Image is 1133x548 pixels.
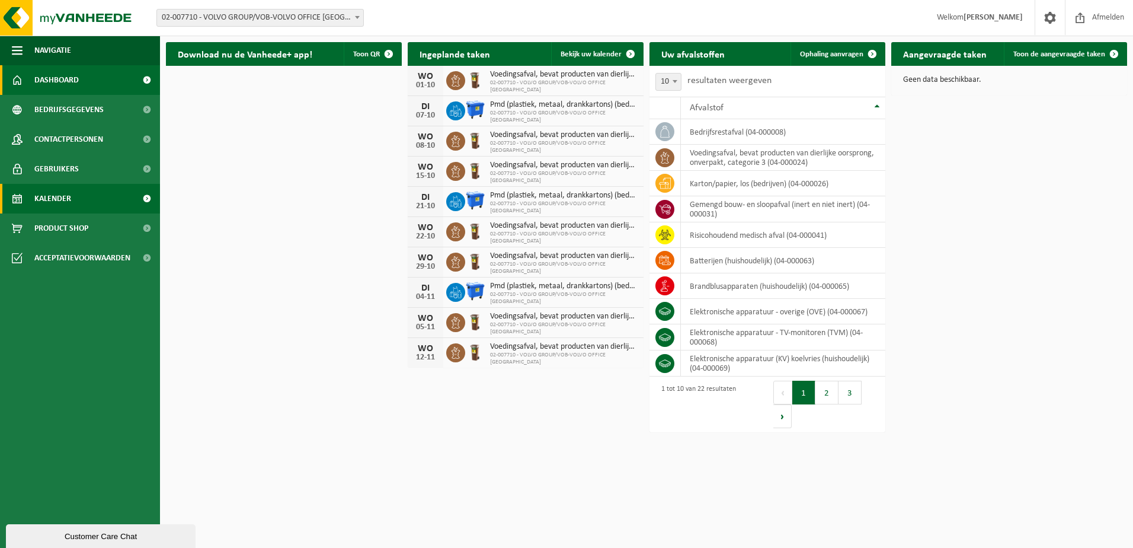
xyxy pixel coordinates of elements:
span: Voedingsafval, bevat producten van dierlijke oorsprong, onverpakt, categorie 3 [490,342,638,352]
td: gemengd bouw- en sloopafval (inert en niet inert) (04-000031) [681,196,885,222]
span: 10 [656,74,681,90]
td: elektronische apparatuur - overige (OVE) (04-000067) [681,299,885,324]
span: Voedingsafval, bevat producten van dierlijke oorsprong, onverpakt, categorie 3 [490,70,638,79]
span: 02-007710 - VOLVO GROUP/VOB-VOLVO OFFICE [GEOGRAPHIC_DATA] [490,352,638,366]
td: risicohoudend medisch afval (04-000041) [681,222,885,248]
span: Voedingsafval, bevat producten van dierlijke oorsprong, onverpakt, categorie 3 [490,312,638,321]
span: Voedingsafval, bevat producten van dierlijke oorsprong, onverpakt, categorie 3 [490,251,638,261]
img: WB-1100-HPE-BE-01 [465,100,485,120]
button: Next [773,404,792,428]
h2: Download nu de Vanheede+ app! [166,42,324,65]
h2: Uw afvalstoffen [649,42,737,65]
div: 07-10 [414,111,437,120]
span: Navigatie [34,36,71,65]
img: WB-0140-HPE-BN-06 [465,160,485,180]
div: WO [414,253,437,263]
td: batterijen (huishoudelijk) (04-000063) [681,248,885,273]
button: Toon QR [344,42,401,66]
img: WB-0140-HPE-BN-06 [465,251,485,271]
td: elektronische apparatuur (KV) koelvries (huishoudelijk) (04-000069) [681,351,885,377]
img: WB-0140-HPE-BN-06 [465,69,485,90]
span: 02-007710 - VOLVO GROUP/VOB-VOLVO OFFICE [GEOGRAPHIC_DATA] [490,231,638,245]
span: Toon QR [353,50,380,58]
span: 02-007710 - VOLVO GROUP/VOB-VOLVO OFFICE [GEOGRAPHIC_DATA] [490,79,638,94]
div: 05-11 [414,323,437,332]
div: 1 tot 10 van 22 resultaten [655,380,736,429]
button: Previous [773,381,792,404]
img: WB-0140-HPE-BN-06 [465,311,485,332]
div: 04-11 [414,293,437,301]
span: 02-007710 - VOLVO GROUP/VOB-VOLVO OFFICE [GEOGRAPHIC_DATA] [490,291,638,305]
div: WO [414,163,437,172]
span: 02-007710 - VOLVO GROUP/VOB-VOLVO OFFICE [GEOGRAPHIC_DATA] [490,140,638,154]
span: Voedingsafval, bevat producten van dierlijke oorsprong, onverpakt, categorie 3 [490,130,638,140]
span: Voedingsafval, bevat producten van dierlijke oorsprong, onverpakt, categorie 3 [490,161,638,170]
div: DI [414,283,437,293]
span: Dashboard [34,65,79,95]
span: 02-007710 - VOLVO GROUP/VOB-VOLVO OFFICE [GEOGRAPHIC_DATA] [490,110,638,124]
button: 3 [838,381,862,404]
span: 02-007710 - VOLVO GROUP/VOB-VOLVO OFFICE [GEOGRAPHIC_DATA] [490,200,638,215]
a: Bekijk uw kalender [551,42,642,66]
div: 01-10 [414,81,437,90]
img: WB-0140-HPE-BN-06 [465,342,485,362]
div: WO [414,132,437,142]
img: WB-0140-HPE-BN-06 [465,221,485,241]
div: 12-11 [414,353,437,362]
p: Geen data beschikbaar. [903,76,1115,84]
button: 1 [792,381,815,404]
td: elektronische apparatuur - TV-monitoren (TVM) (04-000068) [681,324,885,351]
img: WB-0140-HPE-BN-06 [465,130,485,150]
div: 15-10 [414,172,437,180]
span: Bekijk uw kalender [561,50,622,58]
span: 02-007710 - VOLVO GROUP/VOB-VOLVO OFFICE [GEOGRAPHIC_DATA] [490,261,638,275]
span: Pmd (plastiek, metaal, drankkartons) (bedrijven) [490,282,638,291]
td: voedingsafval, bevat producten van dierlijke oorsprong, onverpakt, categorie 3 (04-000024) [681,145,885,171]
span: Gebruikers [34,154,79,184]
div: 22-10 [414,232,437,241]
div: WO [414,223,437,232]
td: bedrijfsrestafval (04-000008) [681,119,885,145]
div: DI [414,102,437,111]
img: WB-1100-HPE-BE-01 [465,281,485,301]
div: 29-10 [414,263,437,271]
span: 02-007710 - VOLVO GROUP/VOB-VOLVO OFFICE BRUSSELS - BERCHEM-SAINTE-AGATHE [157,9,363,26]
span: Pmd (plastiek, metaal, drankkartons) (bedrijven) [490,191,638,200]
span: 02-007710 - VOLVO GROUP/VOB-VOLVO OFFICE BRUSSELS - BERCHEM-SAINTE-AGATHE [156,9,364,27]
span: Toon de aangevraagde taken [1013,50,1105,58]
iframe: chat widget [6,522,198,548]
span: 10 [655,73,681,91]
span: 02-007710 - VOLVO GROUP/VOB-VOLVO OFFICE [GEOGRAPHIC_DATA] [490,170,638,184]
h2: Aangevraagde taken [891,42,998,65]
span: Voedingsafval, bevat producten van dierlijke oorsprong, onverpakt, categorie 3 [490,221,638,231]
div: WO [414,344,437,353]
span: Contactpersonen [34,125,103,154]
span: Kalender [34,184,71,214]
div: WO [414,72,437,81]
span: Product Shop [34,214,88,243]
span: 02-007710 - VOLVO GROUP/VOB-VOLVO OFFICE [GEOGRAPHIC_DATA] [490,321,638,336]
label: resultaten weergeven [687,76,772,85]
strong: [PERSON_NAME] [964,13,1023,22]
a: Toon de aangevraagde taken [1004,42,1126,66]
span: Bedrijfsgegevens [34,95,104,125]
td: brandblusapparaten (huishoudelijk) (04-000065) [681,273,885,299]
td: karton/papier, los (bedrijven) (04-000026) [681,171,885,196]
h2: Ingeplande taken [408,42,502,65]
div: 08-10 [414,142,437,150]
img: WB-1100-HPE-BE-01 [465,190,485,211]
span: Afvalstof [690,103,724,113]
button: 2 [815,381,838,404]
span: Acceptatievoorwaarden [34,243,130,273]
span: Pmd (plastiek, metaal, drankkartons) (bedrijven) [490,100,638,110]
a: Ophaling aanvragen [790,42,884,66]
span: Ophaling aanvragen [800,50,863,58]
div: 21-10 [414,202,437,211]
div: DI [414,193,437,202]
div: WO [414,314,437,323]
